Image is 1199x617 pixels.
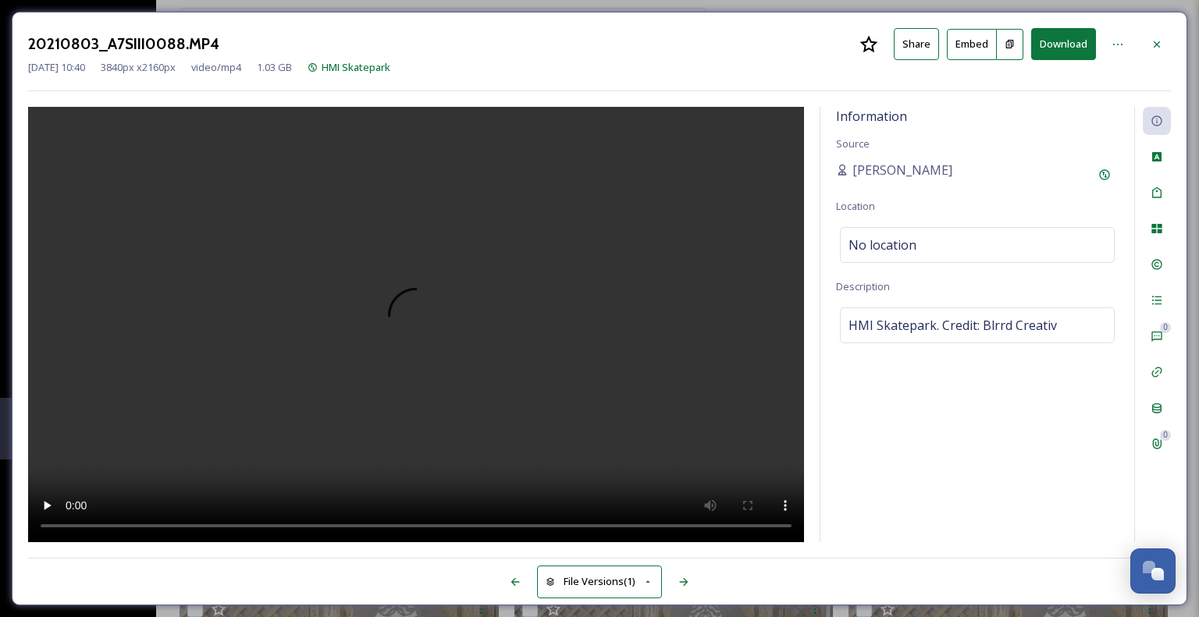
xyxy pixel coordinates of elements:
span: Information [836,108,907,125]
span: HMI Skatepark. Credit: Blrrd Creativ [849,316,1057,335]
span: Source [836,137,870,151]
span: 1.03 GB [257,60,292,75]
span: HMI Skatepark [322,60,390,74]
span: No location [849,236,916,254]
button: File Versions(1) [537,566,662,597]
span: Description [836,279,890,293]
span: [PERSON_NAME] [852,161,952,179]
span: [DATE] 10:40 [28,60,85,75]
span: Location [836,199,875,213]
button: Open Chat [1130,548,1176,594]
span: 3840 px x 2160 px [101,60,176,75]
div: 0 [1160,430,1171,441]
h3: 20210803_A7SIII0088.MP4 [28,33,219,55]
span: video/mp4 [191,60,241,75]
button: Embed [947,29,997,60]
button: Download [1031,28,1096,60]
button: Share [894,28,939,60]
div: 0 [1160,322,1171,333]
